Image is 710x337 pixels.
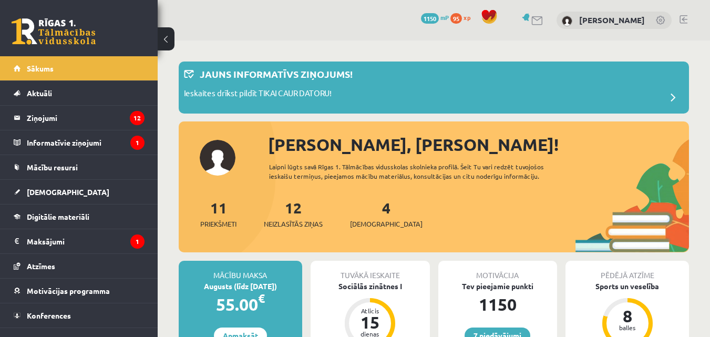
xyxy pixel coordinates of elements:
div: 8 [612,308,643,324]
span: Digitālie materiāli [27,212,89,221]
a: [DEMOGRAPHIC_DATA] [14,180,145,204]
a: 1150 mP [421,13,449,22]
span: xp [464,13,470,22]
div: dienas [354,331,386,337]
div: Laipni lūgts savā Rīgas 1. Tālmācības vidusskolas skolnieka profilā. Šeit Tu vari redzēt tuvojošo... [269,162,575,181]
span: Priekšmeti [200,219,236,229]
a: Mācību resursi [14,155,145,179]
span: Mācību resursi [27,162,78,172]
a: Konferences [14,303,145,328]
a: Jauns informatīvs ziņojums! Ieskaites drīkst pildīt TIKAI CAUR DATORU! [184,67,684,108]
span: mP [440,13,449,22]
a: Motivācijas programma [14,279,145,303]
span: Motivācijas programma [27,286,110,295]
span: Sākums [27,64,54,73]
a: 12Neizlasītās ziņas [264,198,323,229]
a: Sākums [14,56,145,80]
a: 95 xp [450,13,476,22]
div: Sociālās zinātnes I [311,281,430,292]
div: 55.00 [179,292,302,317]
legend: Informatīvie ziņojumi [27,130,145,155]
a: Ziņojumi12 [14,106,145,130]
a: 11Priekšmeti [200,198,236,229]
a: [PERSON_NAME] [579,15,645,25]
i: 12 [130,111,145,125]
div: balles [612,324,643,331]
a: Maksājumi1 [14,229,145,253]
span: Konferences [27,311,71,320]
div: Pēdējā atzīme [565,261,689,281]
span: Aktuāli [27,88,52,98]
div: Tev pieejamie punkti [438,281,558,292]
span: Neizlasītās ziņas [264,219,323,229]
div: Tuvākā ieskaite [311,261,430,281]
div: 1150 [438,292,558,317]
div: Mācību maksa [179,261,302,281]
div: Motivācija [438,261,558,281]
i: 1 [130,234,145,249]
div: Atlicis [354,308,386,314]
div: 15 [354,314,386,331]
a: Digitālie materiāli [14,205,145,229]
div: Augusts (līdz [DATE]) [179,281,302,292]
span: 1150 [421,13,439,24]
img: Nikola Pocjus [562,16,572,26]
a: Rīgas 1. Tālmācības vidusskola [12,18,96,45]
a: Atzīmes [14,254,145,278]
p: Ieskaites drīkst pildīt TIKAI CAUR DATORU! [184,87,332,102]
div: [PERSON_NAME], [PERSON_NAME]! [268,132,689,157]
a: Informatīvie ziņojumi1 [14,130,145,155]
legend: Ziņojumi [27,106,145,130]
span: 95 [450,13,462,24]
i: 1 [130,136,145,150]
span: Atzīmes [27,261,55,271]
span: [DEMOGRAPHIC_DATA] [350,219,423,229]
span: € [258,291,265,306]
span: [DEMOGRAPHIC_DATA] [27,187,109,197]
p: Jauns informatīvs ziņojums! [200,67,353,81]
legend: Maksājumi [27,229,145,253]
a: 4[DEMOGRAPHIC_DATA] [350,198,423,229]
div: Sports un veselība [565,281,689,292]
a: Aktuāli [14,81,145,105]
